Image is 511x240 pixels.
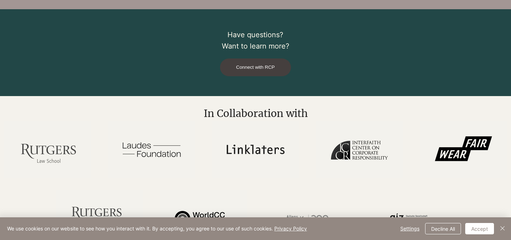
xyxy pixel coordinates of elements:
[7,225,307,232] span: We use cookies on our website to see how you interact with it. By accepting, you agree to our use...
[204,107,308,120] span: In Collaboration with
[498,223,507,234] button: Close
[212,121,299,178] img: linklaters_logo_edited.jpg
[498,224,507,233] img: Close
[400,223,419,234] span: Settings
[274,225,307,231] a: Privacy Policy
[4,121,91,178] img: rutgers_law_logo_edited.jpg
[220,58,291,76] button: Connect with RCP
[425,223,461,234] button: Decline All
[108,121,195,178] img: laudes_logo_edited.jpg
[465,223,494,234] button: Accept
[236,65,275,70] span: Connect with RCP
[316,121,403,178] img: ICCR_logo_edited.jpg
[166,40,345,52] p: Want to learn more?
[420,121,507,178] img: fairwear_logo_edited.jpg
[166,29,345,40] p: Have questions?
